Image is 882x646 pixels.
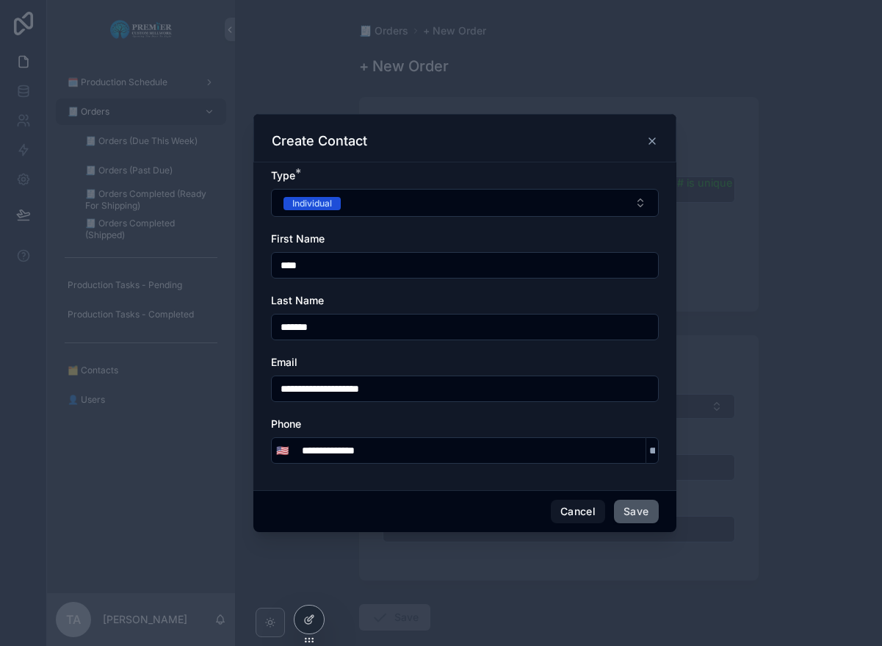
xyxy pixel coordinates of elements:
span: First Name [271,232,325,245]
span: Last Name [271,294,324,306]
button: Cancel [551,500,605,523]
div: Individual [292,197,332,210]
span: Type [271,169,295,182]
button: Select Button [272,437,293,464]
button: Save [614,500,658,523]
button: Select Button [271,189,659,217]
span: Phone [271,417,301,430]
span: 🇺🇸 [276,443,289,458]
h3: Create Contact [272,132,367,150]
span: Email [271,356,297,368]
